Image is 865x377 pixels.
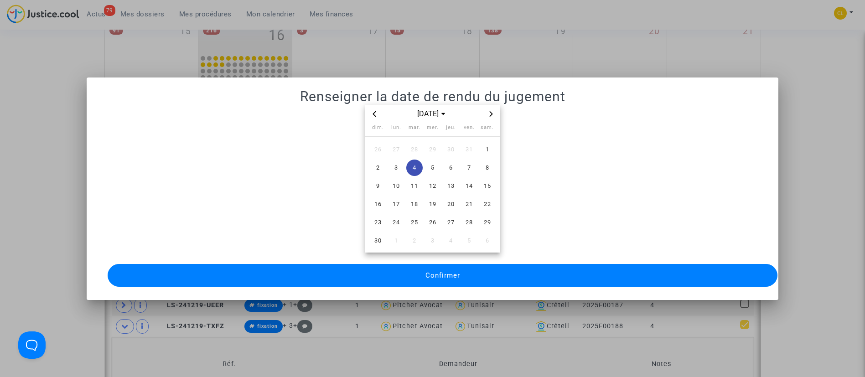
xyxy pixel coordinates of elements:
[108,264,778,287] button: Confirmer
[98,88,768,105] h1: Renseigner la date de rendu du jugement
[388,232,404,249] span: 1
[369,213,387,232] td: 23 novembre 2025
[425,271,460,279] span: Confirmer
[442,177,460,195] td: 13 novembre 2025
[478,232,497,250] td: 6 décembre 2025
[460,232,478,250] td: 5 décembre 2025
[388,178,404,194] span: 10
[405,124,424,137] th: mardi
[443,160,459,176] span: 6
[461,214,477,231] span: 28
[478,213,497,232] td: 29 novembre 2025
[442,195,460,213] td: 20 novembre 2025
[460,140,478,159] td: 31 octobre 2025
[442,159,460,177] td: 6 novembre 2025
[406,178,423,194] span: 11
[391,124,401,130] span: lun.
[424,159,442,177] td: 5 novembre 2025
[369,159,387,177] td: 2 novembre 2025
[409,124,420,130] span: mar.
[414,108,451,119] span: [DATE]
[387,195,405,213] td: 17 novembre 2025
[369,232,387,250] td: 30 novembre 2025
[405,177,424,195] td: 11 novembre 2025
[406,232,423,249] span: 2
[478,195,497,213] td: 22 novembre 2025
[388,196,404,212] span: 17
[369,124,387,137] th: dimanche
[479,141,496,158] span: 1
[387,213,405,232] td: 24 novembre 2025
[425,196,441,212] span: 19
[442,232,460,250] td: 4 décembre 2025
[461,232,477,249] span: 5
[481,124,494,130] span: sam.
[387,140,405,159] td: 27 octobre 2025
[369,140,387,159] td: 26 octobre 2025
[460,124,478,137] th: vendredi
[443,141,459,158] span: 30
[442,213,460,232] td: 27 novembre 2025
[446,124,456,130] span: jeu.
[424,232,442,250] td: 3 décembre 2025
[478,177,497,195] td: 15 novembre 2025
[461,178,477,194] span: 14
[414,108,451,119] button: Choose month and year
[478,140,497,159] td: 1 novembre 2025
[425,160,441,176] span: 5
[405,195,424,213] td: 18 novembre 2025
[369,195,387,213] td: 16 novembre 2025
[387,159,405,177] td: 3 novembre 2025
[424,140,442,159] td: 29 octobre 2025
[372,124,384,130] span: dim.
[464,124,475,130] span: ven.
[370,160,386,176] span: 2
[425,232,441,249] span: 3
[427,124,439,130] span: mer.
[443,214,459,231] span: 27
[478,124,497,137] th: samedi
[460,177,478,195] td: 14 novembre 2025
[405,159,424,177] td: 4 novembre 2025
[479,160,496,176] span: 8
[424,213,442,232] td: 26 novembre 2025
[406,160,423,176] span: 4
[443,196,459,212] span: 20
[443,178,459,194] span: 13
[387,177,405,195] td: 10 novembre 2025
[461,160,477,176] span: 7
[406,214,423,231] span: 25
[424,124,442,137] th: mercredi
[486,108,497,120] button: Next month
[479,214,496,231] span: 29
[370,214,386,231] span: 23
[405,140,424,159] td: 28 octobre 2025
[424,177,442,195] td: 12 novembre 2025
[406,196,423,212] span: 18
[370,196,386,212] span: 16
[387,124,405,137] th: lundi
[479,196,496,212] span: 22
[388,214,404,231] span: 24
[460,213,478,232] td: 28 novembre 2025
[425,178,441,194] span: 12
[369,108,380,120] button: Previous month
[479,178,496,194] span: 15
[425,141,441,158] span: 29
[460,159,478,177] td: 7 novembre 2025
[425,214,441,231] span: 26
[370,141,386,158] span: 26
[461,141,477,158] span: 31
[406,141,423,158] span: 28
[478,159,497,177] td: 8 novembre 2025
[18,331,46,359] iframe: Help Scout Beacon - Open
[405,232,424,250] td: 2 décembre 2025
[370,232,386,249] span: 30
[388,141,404,158] span: 27
[442,140,460,159] td: 30 octobre 2025
[405,213,424,232] td: 25 novembre 2025
[424,195,442,213] td: 19 novembre 2025
[388,160,404,176] span: 3
[479,232,496,249] span: 6
[460,195,478,213] td: 21 novembre 2025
